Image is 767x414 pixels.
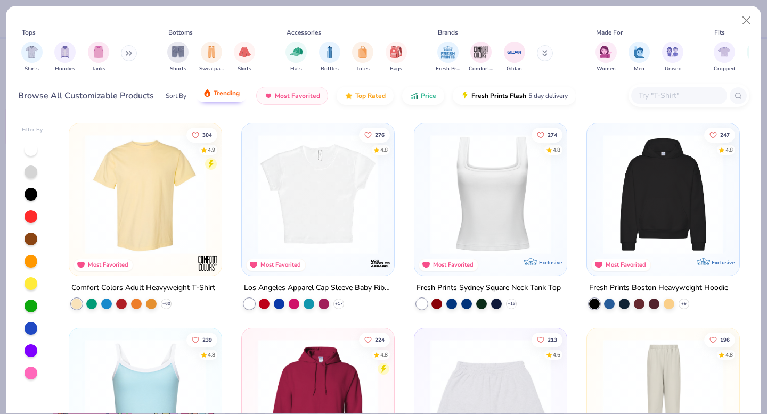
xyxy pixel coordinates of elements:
[469,65,493,73] span: Comfort Colors
[469,42,493,73] button: filter button
[662,42,683,73] button: filter button
[596,28,623,37] div: Made For
[187,332,218,347] button: Like
[256,87,328,105] button: Most Favorited
[471,92,526,100] span: Fresh Prints Flash
[244,281,392,295] div: Los Angeles Apparel Cap Sleeve Baby Rib Crop Top
[556,134,687,254] img: 63ed7c8a-03b3-4701-9f69-be4b1adc9c5f
[438,28,458,37] div: Brands
[25,65,39,73] span: Shirts
[681,301,687,307] span: + 9
[335,301,343,307] span: + 17
[473,44,489,60] img: Comfort Colors Image
[195,84,248,102] button: Trending
[55,65,75,73] span: Hoodies
[356,65,370,73] span: Totes
[290,65,302,73] span: Hats
[206,46,217,58] img: Sweatpants Image
[264,92,273,100] img: most_fav.gif
[345,92,353,100] img: TopRated.gif
[507,44,523,60] img: Gildan Image
[26,46,38,58] img: Shirts Image
[665,65,681,73] span: Unisex
[725,351,733,359] div: 4.8
[199,65,224,73] span: Sweatpants
[71,281,215,295] div: Comfort Colors Adult Heavyweight T-Shirt
[319,42,340,73] button: filter button
[704,332,735,347] button: Like
[380,351,388,359] div: 4.8
[597,65,616,73] span: Women
[380,146,388,154] div: 4.8
[720,337,730,342] span: 196
[714,42,735,73] button: filter button
[417,281,561,295] div: Fresh Prints Sydney Square Neck Tank Top
[92,65,105,73] span: Tanks
[22,28,36,37] div: Tops
[390,65,402,73] span: Bags
[425,134,556,254] img: 94a2aa95-cd2b-4983-969b-ecd512716e9a
[208,351,216,359] div: 4.8
[507,301,515,307] span: + 13
[532,127,562,142] button: Like
[93,46,104,58] img: Tanks Image
[170,65,186,73] span: Shorts
[600,46,612,58] img: Women Image
[461,92,469,100] img: flash.gif
[187,127,218,142] button: Like
[375,337,385,342] span: 224
[80,134,211,254] img: 029b8af0-80e6-406f-9fdc-fdf898547912
[595,42,617,73] button: filter button
[714,65,735,73] span: Cropped
[725,146,733,154] div: 4.8
[504,42,525,73] button: filter button
[168,28,193,37] div: Bottoms
[199,42,224,73] div: filter for Sweatpants
[589,281,728,295] div: Fresh Prints Boston Heavyweight Hoodie
[507,65,522,73] span: Gildan
[532,332,562,347] button: Like
[239,46,251,58] img: Skirts Image
[436,42,460,73] div: filter for Fresh Prints
[383,134,515,254] img: f2b333be-1c19-4d0f-b003-dae84be201f4
[88,42,109,73] div: filter for Tanks
[357,46,369,58] img: Totes Image
[355,92,386,100] span: Top Rated
[711,259,734,266] span: Exclusive
[737,11,757,31] button: Close
[275,92,320,100] span: Most Favorited
[504,42,525,73] div: filter for Gildan
[203,337,213,342] span: 239
[595,42,617,73] div: filter for Women
[208,146,216,154] div: 4.9
[59,46,71,58] img: Hoodies Image
[290,46,303,58] img: Hats Image
[553,351,560,359] div: 4.6
[21,42,43,73] button: filter button
[54,42,76,73] button: filter button
[386,42,407,73] button: filter button
[88,42,109,73] button: filter button
[638,89,720,102] input: Try "T-Shirt"
[359,332,390,347] button: Like
[469,42,493,73] div: filter for Comfort Colors
[720,132,730,137] span: 247
[436,65,460,73] span: Fresh Prints
[629,42,650,73] div: filter for Men
[352,42,373,73] div: filter for Totes
[662,42,683,73] div: filter for Unisex
[172,46,184,58] img: Shorts Image
[321,65,339,73] span: Bottles
[375,132,385,137] span: 276
[319,42,340,73] div: filter for Bottles
[390,46,402,58] img: Bags Image
[714,28,725,37] div: Fits
[21,42,43,73] div: filter for Shirts
[199,42,224,73] button: filter button
[22,126,43,134] div: Filter By
[352,42,373,73] button: filter button
[528,90,568,102] span: 5 day delivery
[234,42,255,73] div: filter for Skirts
[18,89,154,102] div: Browse All Customizable Products
[629,42,650,73] button: filter button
